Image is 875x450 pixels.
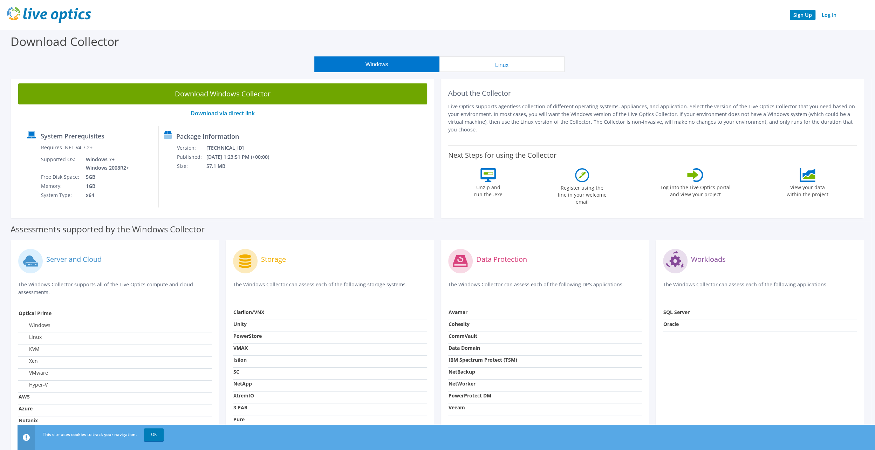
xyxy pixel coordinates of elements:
[19,334,42,341] label: Linux
[11,226,205,233] label: Assessments supported by the Windows Collector
[206,143,278,152] td: [TECHNICAL_ID]
[314,56,439,72] button: Windows
[448,103,857,134] p: Live Optics supports agentless collection of different operating systems, appliances, and applica...
[691,256,726,263] label: Workloads
[41,155,81,172] td: Supported OS:
[449,345,480,351] strong: Data Domain
[81,172,130,182] td: 5GB
[18,281,212,296] p: The Windows Collector supports all of the Live Optics compute and cloud assessments.
[663,309,690,315] strong: SQL Server
[206,152,278,162] td: [DATE] 1:23:51 PM (+00:00)
[449,309,467,315] strong: Avamar
[81,182,130,191] td: 1GB
[660,182,731,198] label: Log into the Live Optics portal and view your project
[46,256,102,263] label: Server and Cloud
[177,143,206,152] td: Version:
[11,33,119,49] label: Download Collector
[439,56,565,72] button: Linux
[177,162,206,171] td: Size:
[233,345,248,351] strong: VMAX
[790,10,815,20] a: Sign Up
[782,182,833,198] label: View your data within the project
[41,191,81,200] td: System Type:
[206,162,278,171] td: 57.1 MB
[233,309,264,315] strong: Clariion/VNX
[233,380,252,387] strong: NetApp
[233,333,262,339] strong: PowerStore
[449,321,470,327] strong: Cohesity
[449,368,475,375] strong: NetBackup
[449,404,465,411] strong: Veeam
[233,404,247,411] strong: 3 PAR
[81,191,130,200] td: x64
[233,281,427,295] p: The Windows Collector can assess each of the following storage systems.
[41,172,81,182] td: Free Disk Space:
[818,10,840,20] a: Log In
[41,144,93,151] label: Requires .NET V4.7.2+
[556,182,608,205] label: Register using the line in your welcome email
[19,381,48,388] label: Hyper-V
[449,380,476,387] strong: NetWorker
[19,346,40,353] label: KVM
[7,7,91,23] img: live_optics_svg.svg
[448,281,642,295] p: The Windows Collector can assess each of the following DPS applications.
[19,357,38,364] label: Xen
[19,369,48,376] label: VMware
[448,151,556,159] label: Next Steps for using the Collector
[476,256,527,263] label: Data Protection
[144,428,164,441] a: OK
[233,321,247,327] strong: Unity
[448,89,857,97] h2: About the Collector
[663,321,679,327] strong: Oracle
[233,416,245,423] strong: Pure
[261,256,286,263] label: Storage
[19,393,30,400] strong: AWS
[233,392,254,399] strong: XtremIO
[191,109,255,117] a: Download via direct link
[18,83,427,104] a: Download Windows Collector
[176,133,239,140] label: Package Information
[663,281,857,295] p: The Windows Collector can assess each of the following applications.
[449,333,477,339] strong: CommVault
[19,310,52,316] strong: Optical Prime
[81,155,130,172] td: Windows 7+ Windows 2008R2+
[449,356,517,363] strong: IBM Spectrum Protect (TSM)
[19,405,33,412] strong: Azure
[177,152,206,162] td: Published:
[449,392,491,399] strong: PowerProtect DM
[233,368,239,375] strong: SC
[233,356,247,363] strong: Isilon
[41,182,81,191] td: Memory:
[19,417,38,424] strong: Nutanix
[41,132,104,139] label: System Prerequisites
[43,431,137,437] span: This site uses cookies to track your navigation.
[19,322,50,329] label: Windows
[472,182,504,198] label: Unzip and run the .exe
